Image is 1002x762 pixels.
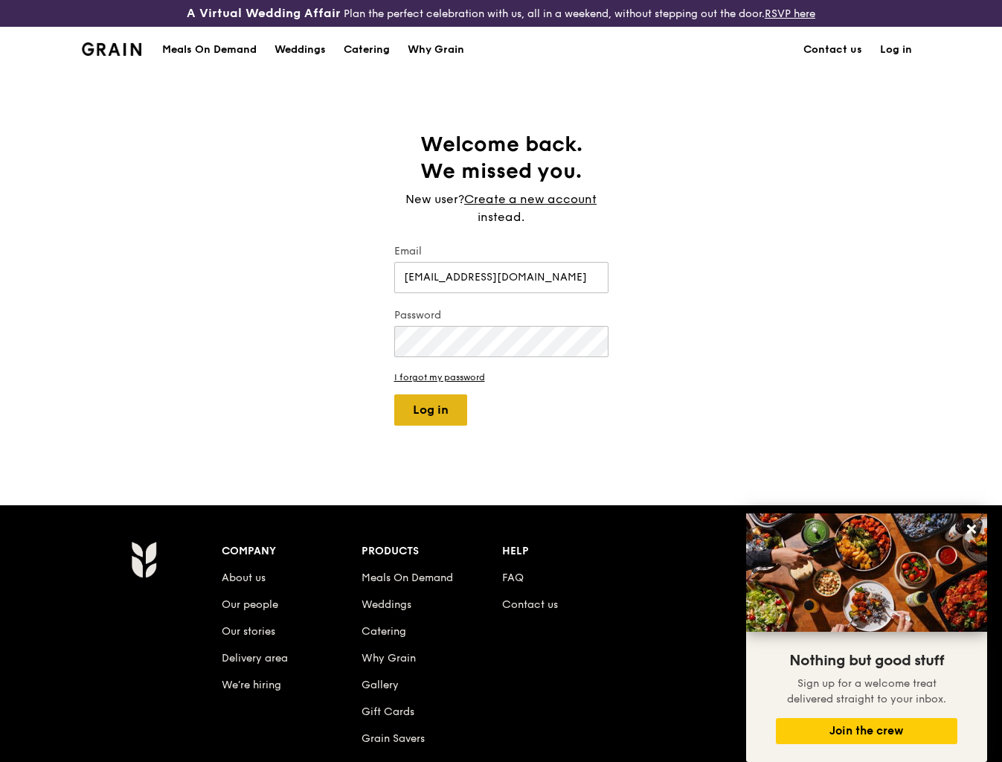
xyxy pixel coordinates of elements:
img: Grain [131,541,157,578]
span: instead. [478,210,524,224]
span: Sign up for a welcome treat delivered straight to your inbox. [787,677,946,705]
a: Why Grain [399,28,473,72]
a: Catering [335,28,399,72]
div: Products [362,541,502,562]
img: DSC07876-Edit02-Large.jpeg [746,513,987,632]
div: Catering [344,28,390,72]
button: Join the crew [776,718,957,744]
button: Close [960,517,983,541]
a: We’re hiring [222,679,281,691]
span: New user? [405,192,464,206]
h3: A Virtual Wedding Affair [187,6,341,21]
a: FAQ [502,571,524,584]
a: Our people [222,598,278,611]
div: Plan the perfect celebration with us, all in a weekend, without stepping out the door. [167,6,835,21]
img: Grain [82,42,142,56]
div: Meals On Demand [162,28,257,72]
a: About us [222,571,266,584]
a: Contact us [794,28,871,72]
a: Weddings [266,28,335,72]
a: GrainGrain [82,26,142,71]
a: I forgot my password [394,372,608,382]
a: RSVP here [765,7,815,20]
h1: Welcome back. We missed you. [394,131,608,185]
div: Why Grain [408,28,464,72]
button: Log in [394,394,467,426]
a: Meals On Demand [362,571,453,584]
a: Catering [362,625,406,638]
a: Contact us [502,598,558,611]
div: Company [222,541,362,562]
a: Our stories [222,625,275,638]
a: Gallery [362,679,399,691]
a: Delivery area [222,652,288,665]
span: Nothing but good stuff [789,652,944,670]
a: Log in [871,28,921,72]
a: Grain Savers [362,732,425,745]
a: Why Grain [362,652,416,665]
a: Weddings [362,598,411,611]
label: Email [394,244,608,259]
a: Gift Cards [362,705,414,718]
div: Help [502,541,643,562]
label: Password [394,308,608,323]
a: Create a new account [464,190,597,208]
div: Weddings [274,28,326,72]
